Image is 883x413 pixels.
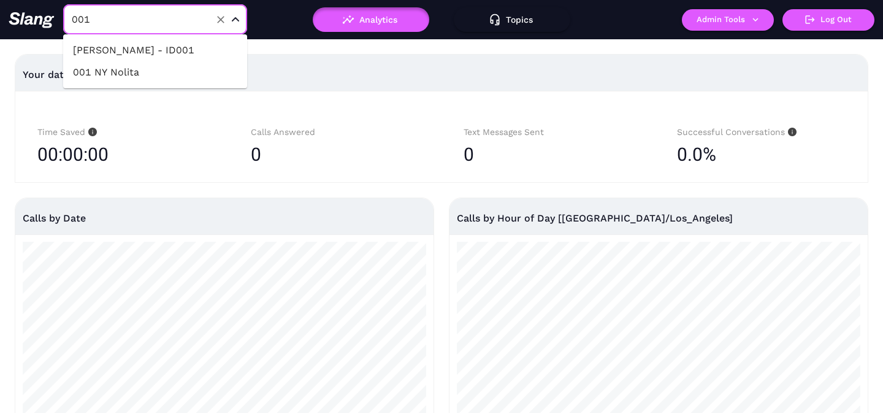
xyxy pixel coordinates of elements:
div: Text Messages Sent [464,125,633,139]
li: 001 NY Nolita [63,61,247,83]
div: Your data for the past [23,60,860,90]
button: Log Out [782,9,874,31]
div: Calls by Hour of Day [[GEOGRAPHIC_DATA]/Los_Angeles] [457,198,860,238]
img: 623511267c55cb56e2f2a487_logo2.png [9,12,55,28]
div: Calls Answered [251,125,420,139]
span: info-circle [85,128,97,136]
div: Calls by Date [23,198,426,238]
button: Close [228,12,243,27]
button: Clear [212,11,229,28]
a: Analytics [313,15,429,23]
span: 0 [251,144,261,165]
button: Admin Tools [682,9,774,31]
span: 0.0% [677,139,716,170]
span: 00:00:00 [37,139,109,170]
span: info-circle [785,128,797,136]
li: [PERSON_NAME] - ID001 [63,39,247,61]
button: Topics [454,7,570,32]
span: Time Saved [37,127,97,137]
span: 0 [464,144,474,165]
button: Analytics [313,7,429,32]
span: Successful Conversations [677,127,797,137]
